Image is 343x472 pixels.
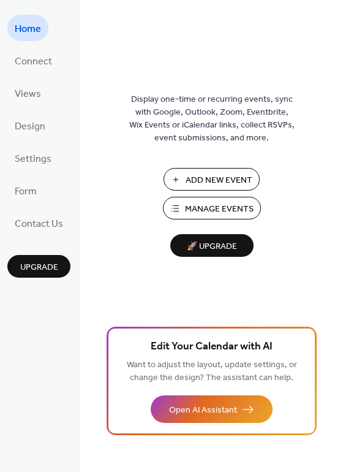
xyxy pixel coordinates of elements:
[7,177,44,204] a: Form
[7,145,59,171] a: Settings
[178,238,246,255] span: 🚀 Upgrade
[164,168,260,191] button: Add New Event
[129,93,295,145] span: Display one-time or recurring events, sync with Google, Outlook, Zoom, Eventbrite, Wix Events or ...
[7,210,70,236] a: Contact Us
[15,85,41,104] span: Views
[7,15,48,41] a: Home
[151,338,273,356] span: Edit Your Calendar with AI
[186,174,252,187] span: Add New Event
[127,357,297,386] span: Want to adjust the layout, update settings, or change the design? The assistant can help.
[7,47,59,74] a: Connect
[151,395,273,423] button: Open AI Assistant
[7,112,53,139] a: Design
[185,203,254,216] span: Manage Events
[163,197,261,219] button: Manage Events
[7,255,70,278] button: Upgrade
[20,261,58,274] span: Upgrade
[15,150,51,169] span: Settings
[15,117,45,136] span: Design
[15,182,37,201] span: Form
[15,20,41,39] span: Home
[170,234,254,257] button: 🚀 Upgrade
[169,404,237,417] span: Open AI Assistant
[15,215,63,234] span: Contact Us
[15,52,52,71] span: Connect
[7,80,48,106] a: Views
